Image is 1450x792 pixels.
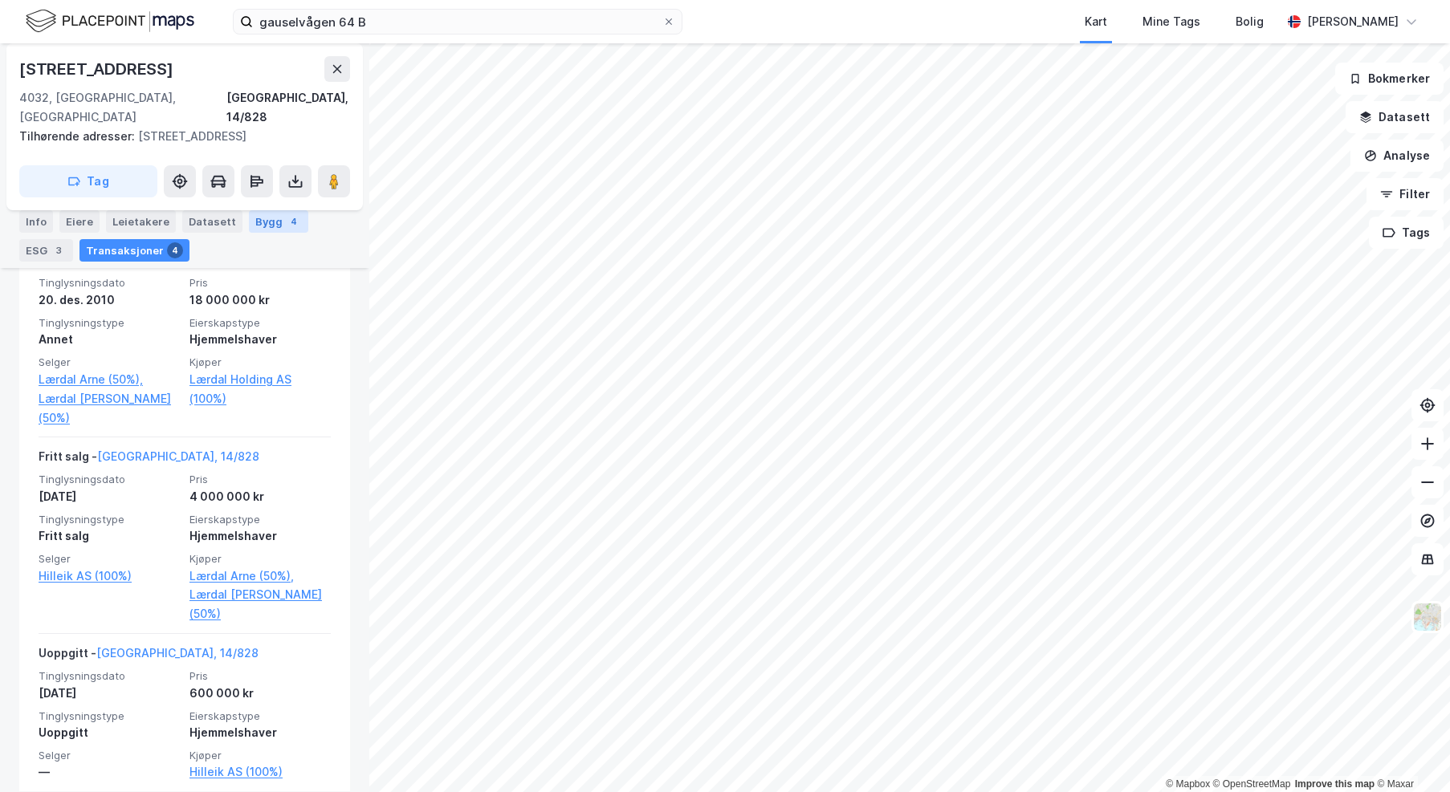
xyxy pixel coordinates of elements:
[226,88,350,127] div: [GEOGRAPHIC_DATA], 14/828
[189,355,331,369] span: Kjøper
[1370,715,1450,792] iframe: Chat Widget
[1367,178,1444,210] button: Filter
[1166,778,1210,790] a: Mapbox
[39,552,180,566] span: Selger
[189,709,331,723] span: Eierskapstype
[1370,715,1450,792] div: Kontrollprogram for chat
[189,684,331,703] div: 600 000 kr
[97,449,259,463] a: [GEOGRAPHIC_DATA], 14/828
[1350,140,1444,172] button: Analyse
[189,316,331,330] span: Eierskapstype
[39,684,180,703] div: [DATE]
[19,56,177,82] div: [STREET_ADDRESS]
[189,552,331,566] span: Kjøper
[1142,12,1200,31] div: Mine Tags
[39,644,259,669] div: Uoppgitt -
[189,723,331,742] div: Hjemmelshaver
[189,567,331,586] a: Lærdal Arne (50%),
[39,290,180,310] div: 20. des. 2010
[39,355,180,369] span: Selger
[19,239,73,262] div: ESG
[189,513,331,526] span: Eierskapstype
[189,487,331,506] div: 4 000 000 kr
[39,370,180,389] a: Lærdal Arne (50%),
[39,526,180,546] div: Fritt salg
[39,316,180,330] span: Tinglysningstype
[39,330,180,349] div: Annet
[253,10,662,34] input: Søk på adresse, matrikkel, gårdeiere, leietakere eller personer
[106,210,176,233] div: Leietakere
[189,370,331,408] a: Lærdal Holding AS (100%)
[39,447,259,473] div: Fritt salg -
[1307,12,1399,31] div: [PERSON_NAME]
[1335,63,1444,95] button: Bokmerker
[19,88,226,127] div: 4032, [GEOGRAPHIC_DATA], [GEOGRAPHIC_DATA]
[1236,12,1264,31] div: Bolig
[59,210,100,233] div: Eiere
[1412,602,1443,632] img: Z
[1085,12,1107,31] div: Kart
[189,669,331,683] span: Pris
[19,127,337,146] div: [STREET_ADDRESS]
[1213,778,1291,790] a: OpenStreetMap
[79,239,189,262] div: Transaksjoner
[1295,778,1375,790] a: Improve this map
[39,389,180,428] a: Lærdal [PERSON_NAME] (50%)
[39,669,180,683] span: Tinglysningsdato
[39,749,180,762] span: Selger
[39,567,180,586] a: Hilleik AS (100%)
[39,513,180,526] span: Tinglysningstype
[1346,101,1444,133] button: Datasett
[189,585,331,623] a: Lærdal [PERSON_NAME] (50%)
[167,242,183,258] div: 4
[39,487,180,506] div: [DATE]
[189,276,331,290] span: Pris
[96,646,259,660] a: [GEOGRAPHIC_DATA], 14/828
[26,7,194,35] img: logo.f888ab2527a4732fd821a326f86c7f29.svg
[189,749,331,762] span: Kjøper
[39,276,180,290] span: Tinglysningsdato
[286,213,302,229] div: 4
[39,473,180,486] span: Tinglysningsdato
[249,210,308,233] div: Bygg
[189,290,331,310] div: 18 000 000 kr
[19,129,138,143] span: Tilhørende adresser:
[182,210,242,233] div: Datasett
[189,762,331,782] a: Hilleik AS (100%)
[39,762,180,782] div: —
[51,242,67,258] div: 3
[39,723,180,742] div: Uoppgitt
[39,709,180,723] span: Tinglysningstype
[1369,217,1444,249] button: Tags
[189,473,331,486] span: Pris
[19,165,157,197] button: Tag
[19,210,53,233] div: Info
[189,330,331,349] div: Hjemmelshaver
[189,526,331,546] div: Hjemmelshaver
